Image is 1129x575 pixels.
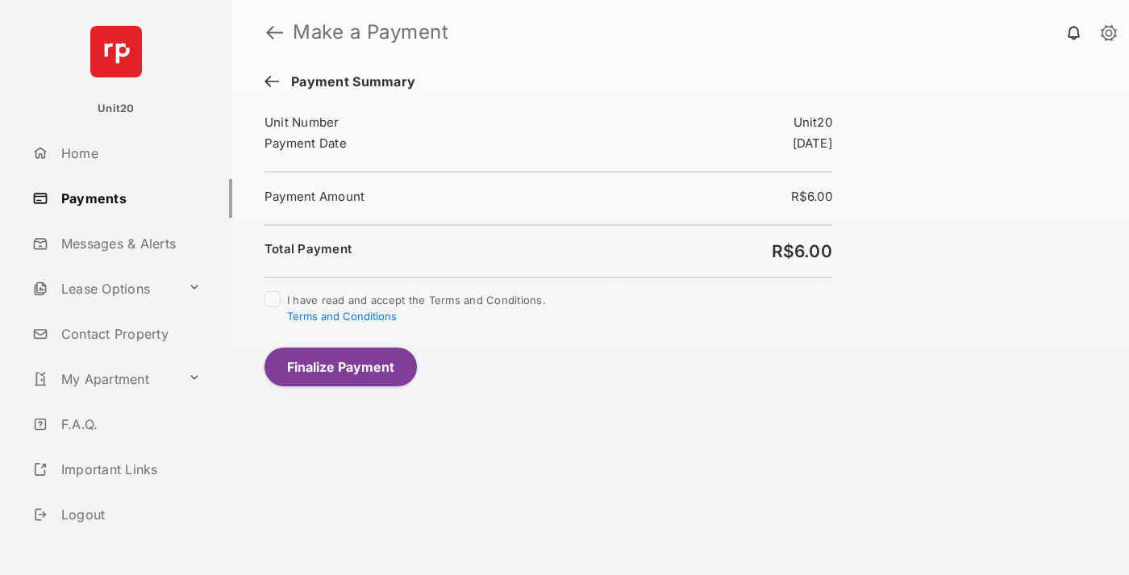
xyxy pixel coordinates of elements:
[90,26,142,77] img: svg+xml;base64,PHN2ZyB4bWxucz0iaHR0cDovL3d3dy53My5vcmcvMjAwMC9zdmciIHdpZHRoPSI2NCIgaGVpZ2h0PSI2NC...
[26,315,232,353] a: Contact Property
[265,348,417,386] button: Finalize Payment
[287,310,397,323] button: I have read and accept the Terms and Conditions.
[98,101,135,117] p: Unit20
[26,405,232,444] a: F.A.Q.
[26,360,181,398] a: My Apartment
[26,224,232,263] a: Messages & Alerts
[26,269,181,308] a: Lease Options
[26,134,232,173] a: Home
[283,74,415,92] span: Payment Summary
[26,179,232,218] a: Payments
[26,495,232,534] a: Logout
[293,23,448,42] strong: Make a Payment
[287,294,546,323] span: I have read and accept the Terms and Conditions.
[26,450,207,489] a: Important Links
